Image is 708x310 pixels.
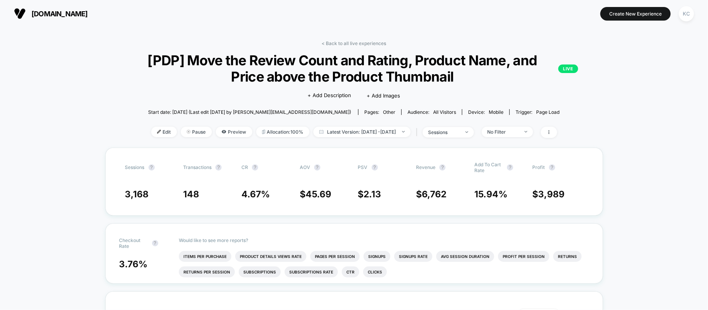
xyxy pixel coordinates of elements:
[179,251,231,262] li: Items Per Purchase
[416,189,446,200] span: $
[241,189,270,200] span: 4.67 %
[183,189,199,200] span: 148
[537,109,560,115] span: Page Load
[314,164,320,171] button: ?
[262,130,265,134] img: rebalance
[416,164,435,170] span: Revenue
[553,251,582,262] li: Returns
[364,251,390,262] li: Signups
[306,189,331,200] span: 45.69
[12,7,90,20] button: [DOMAIN_NAME]
[533,164,545,170] span: Profit
[407,109,456,115] div: Audience:
[402,131,405,132] img: end
[187,130,191,134] img: end
[241,164,248,170] span: CR
[489,109,503,115] span: mobile
[422,189,446,200] span: 6,762
[372,164,378,171] button: ?
[498,251,549,262] li: Profit Per Session
[319,130,323,134] img: calendar
[14,8,26,19] img: Visually logo
[148,109,351,115] span: Start date: [DATE] (Last edit [DATE] by [PERSON_NAME][EMAIL_ADDRESS][DOMAIN_NAME])
[216,127,252,137] span: Preview
[130,52,578,85] span: [PDP] Move the Review Count and Rating, Product Name, and Price above the Product Thumbnail
[474,162,503,173] span: Add To Cart Rate
[252,164,258,171] button: ?
[308,92,351,99] span: + Add Description
[436,251,494,262] li: Avg Session Duration
[179,266,235,277] li: Returns Per Session
[439,164,446,171] button: ?
[549,164,555,171] button: ?
[310,251,360,262] li: Pages Per Session
[363,266,387,277] li: Clicks
[524,131,527,132] img: end
[152,240,158,246] button: ?
[300,164,310,170] span: AOV
[179,237,589,243] p: Would like to see more reports?
[364,189,381,200] span: 2.13
[235,251,306,262] li: Product Details Views Rate
[119,259,148,270] span: 3.76 %
[342,266,359,277] li: Ctr
[149,164,155,171] button: ?
[677,6,696,22] button: KC
[414,127,423,138] span: |
[313,127,411,137] span: Latest Version: [DATE] - [DATE]
[358,189,381,200] span: $
[239,266,281,277] li: Subscriptions
[533,189,565,200] span: $
[215,164,222,171] button: ?
[364,109,395,115] div: Pages:
[428,129,460,135] div: sessions
[358,164,368,170] span: PSV
[465,131,468,133] img: end
[119,237,148,249] span: Checkout Rate
[157,130,161,134] img: edit
[538,189,565,200] span: 3,989
[383,109,395,115] span: other
[516,109,560,115] div: Trigger:
[600,7,671,21] button: Create New Experience
[181,127,212,137] span: Pause
[31,10,88,18] span: [DOMAIN_NAME]
[300,189,331,200] span: $
[256,127,309,137] span: Allocation: 100%
[488,129,519,135] div: No Filter
[285,266,338,277] li: Subscriptions Rate
[322,40,386,46] a: < Back to all live experiences
[507,164,513,171] button: ?
[462,109,509,115] span: Device:
[394,251,432,262] li: Signups Rate
[679,6,694,21] div: KC
[125,189,149,200] span: 3,168
[558,64,578,73] p: LIVE
[474,189,507,200] span: 15.94 %
[183,164,212,170] span: Transactions
[367,92,400,99] span: + Add Images
[151,127,177,137] span: Edit
[433,109,456,115] span: All Visitors
[125,164,145,170] span: Sessions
